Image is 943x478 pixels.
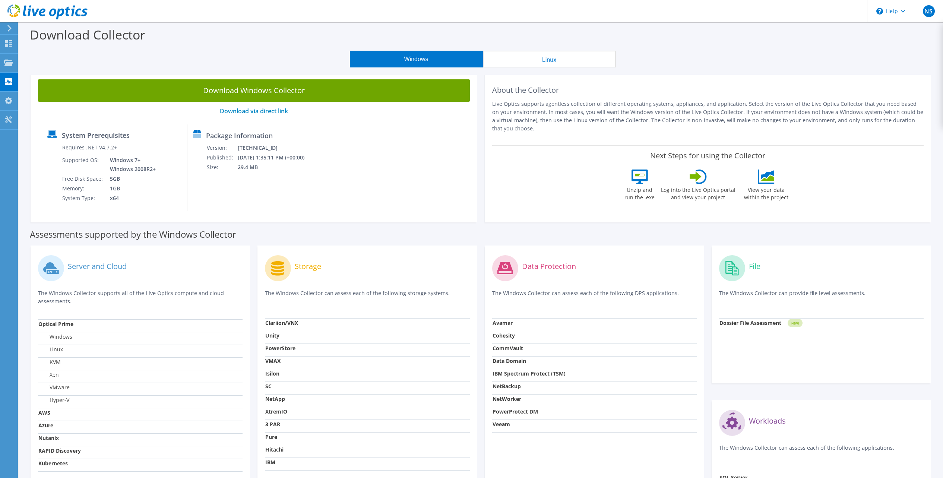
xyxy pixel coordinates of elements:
[493,395,521,402] strong: NetWorker
[220,107,288,115] a: Download via direct link
[62,132,130,139] label: System Prerequisites
[483,51,616,67] button: Linux
[38,384,70,391] label: VMware
[350,51,483,67] button: Windows
[265,421,280,428] strong: 3 PAR
[719,289,924,304] p: The Windows Collector can provide file level assessments.
[206,132,273,139] label: Package Information
[30,231,236,238] label: Assessments supported by the Windows Collector
[522,263,576,270] label: Data Protection
[923,5,935,17] span: NS
[493,357,526,364] strong: Data Domain
[493,319,513,326] strong: Avamar
[38,371,59,379] label: Xen
[493,332,515,339] strong: Cohesity
[104,174,157,184] td: 5GB
[30,26,145,43] label: Download Collector
[265,332,279,339] strong: Unity
[791,321,798,325] tspan: NEW!
[62,155,104,174] td: Supported OS:
[38,346,63,353] label: Linux
[237,162,314,172] td: 29.4 MB
[265,370,279,377] strong: Isilon
[38,358,61,366] label: KVM
[740,184,793,201] label: View your data within the project
[749,417,786,425] label: Workloads
[265,345,295,352] strong: PowerStore
[265,319,298,326] strong: Clariion/VNX
[38,396,69,404] label: Hyper-V
[38,434,59,441] strong: Nutanix
[206,143,237,153] td: Version:
[650,151,765,160] label: Next Steps for using the Collector
[62,184,104,193] td: Memory:
[493,421,510,428] strong: Veeam
[38,409,50,416] strong: AWS
[206,153,237,162] td: Published:
[104,184,157,193] td: 1GB
[493,370,566,377] strong: IBM Spectrum Protect (TSM)
[62,144,117,151] label: Requires .NET V4.7.2+
[265,459,275,466] strong: IBM
[237,143,314,153] td: [TECHNICAL_ID]
[62,174,104,184] td: Free Disk Space:
[62,193,104,203] td: System Type:
[265,395,285,402] strong: NetApp
[295,263,321,270] label: Storage
[206,162,237,172] td: Size:
[68,263,127,270] label: Server and Cloud
[38,79,470,102] a: Download Windows Collector
[38,447,81,454] strong: RAPID Discovery
[265,357,281,364] strong: VMAX
[661,184,736,201] label: Log into the Live Optics portal and view your project
[38,320,73,327] strong: Optical Prime
[265,433,277,440] strong: Pure
[104,193,157,203] td: x64
[38,289,243,306] p: The Windows Collector supports all of the Live Optics compute and cloud assessments.
[719,319,781,326] strong: Dossier File Assessment
[104,155,157,174] td: Windows 7+ Windows 2008R2+
[493,345,523,352] strong: CommVault
[265,383,272,390] strong: SC
[876,8,883,15] svg: \n
[719,444,924,459] p: The Windows Collector can assess each of the following applications.
[493,408,538,415] strong: PowerProtect DM
[623,184,657,201] label: Unzip and run the .exe
[38,422,53,429] strong: Azure
[492,289,697,304] p: The Windows Collector can assess each of the following DPS applications.
[265,446,284,453] strong: Hitachi
[38,460,68,467] strong: Kubernetes
[492,86,924,95] h2: About the Collector
[492,100,924,133] p: Live Optics supports agentless collection of different operating systems, appliances, and applica...
[265,289,469,304] p: The Windows Collector can assess each of the following storage systems.
[237,153,314,162] td: [DATE] 1:35:11 PM (+00:00)
[493,383,521,390] strong: NetBackup
[265,408,287,415] strong: XtremIO
[749,263,760,270] label: File
[38,333,72,341] label: Windows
